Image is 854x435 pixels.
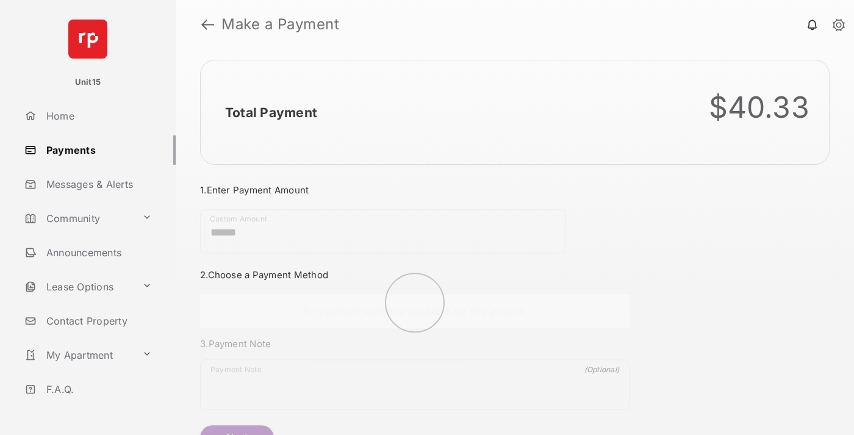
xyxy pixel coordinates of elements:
a: Announcements [20,238,176,267]
a: My Apartment [20,340,137,370]
a: Home [20,101,176,131]
img: svg+xml;base64,PHN2ZyB4bWxucz0iaHR0cDovL3d3dy53My5vcmcvMjAwMC9zdmciIHdpZHRoPSI2NCIgaGVpZ2h0PSI2NC... [68,20,107,59]
h3: 2. Choose a Payment Method [200,269,630,281]
h2: Total Payment [225,105,317,120]
h3: 1. Enter Payment Amount [200,184,630,196]
a: Payments [20,135,176,165]
a: F.A.Q. [20,375,176,404]
strong: Make a Payment [221,17,339,32]
a: Lease Options [20,272,137,301]
a: Community [20,204,137,233]
a: Messages & Alerts [20,170,176,199]
div: $40.33 [709,90,810,125]
a: Contact Property [20,306,176,336]
p: Unit15 [75,76,101,88]
h3: 3. Payment Note [200,338,630,350]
